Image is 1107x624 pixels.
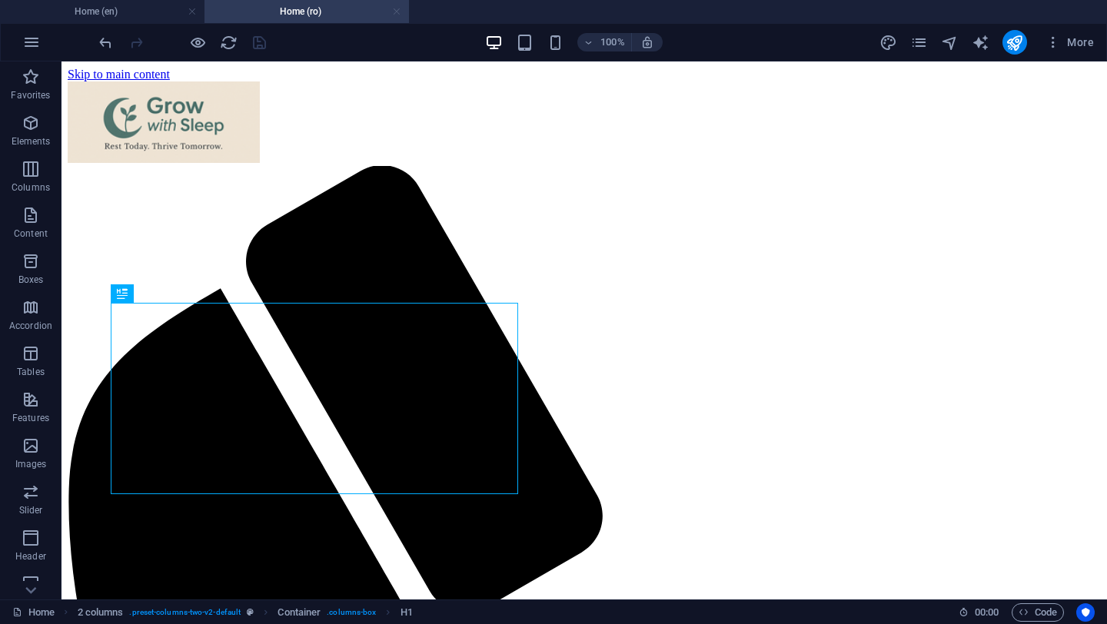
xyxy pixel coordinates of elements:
[941,34,959,51] i: Navigator
[247,608,254,616] i: This element is a customizable preset
[941,33,959,51] button: navigator
[278,603,321,622] span: Click to select. Double-click to edit
[910,33,929,51] button: pages
[1002,30,1027,55] button: publish
[15,550,46,563] p: Header
[1019,603,1057,622] span: Code
[78,603,413,622] nav: breadcrumb
[12,412,49,424] p: Features
[959,603,999,622] h6: Session time
[327,603,376,622] span: . columns-box
[1045,35,1094,50] span: More
[972,33,990,51] button: text_generator
[1006,34,1023,51] i: Publish
[219,33,238,51] button: reload
[9,320,52,332] p: Accordion
[19,504,43,516] p: Slider
[975,603,999,622] span: 00 00
[17,366,45,378] p: Tables
[11,89,50,101] p: Favorites
[12,181,50,194] p: Columns
[220,34,238,51] i: Reload page
[600,33,625,51] h6: 100%
[640,35,654,49] i: On resize automatically adjust zoom level to fit chosen device.
[204,3,409,20] h4: Home (ro)
[910,34,928,51] i: Pages (Ctrl+Alt+S)
[18,274,44,286] p: Boxes
[986,606,988,618] span: :
[879,33,898,51] button: design
[12,135,51,148] p: Elements
[401,603,413,622] span: Click to select. Double-click to edit
[879,34,897,51] i: Design (Ctrl+Alt+Y)
[78,603,124,622] span: Click to select. Double-click to edit
[12,603,55,622] a: Click to cancel selection. Double-click to open Pages
[15,458,47,470] p: Images
[577,33,632,51] button: 100%
[97,34,115,51] i: Undo: Change text (Ctrl+Z)
[972,34,989,51] i: AI Writer
[96,33,115,51] button: undo
[1012,603,1064,622] button: Code
[188,33,207,51] button: Click here to leave preview mode and continue editing
[129,603,241,622] span: . preset-columns-two-v2-default
[14,227,48,240] p: Content
[6,6,108,19] a: Skip to main content
[1039,30,1100,55] button: More
[1076,603,1095,622] button: Usercentrics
